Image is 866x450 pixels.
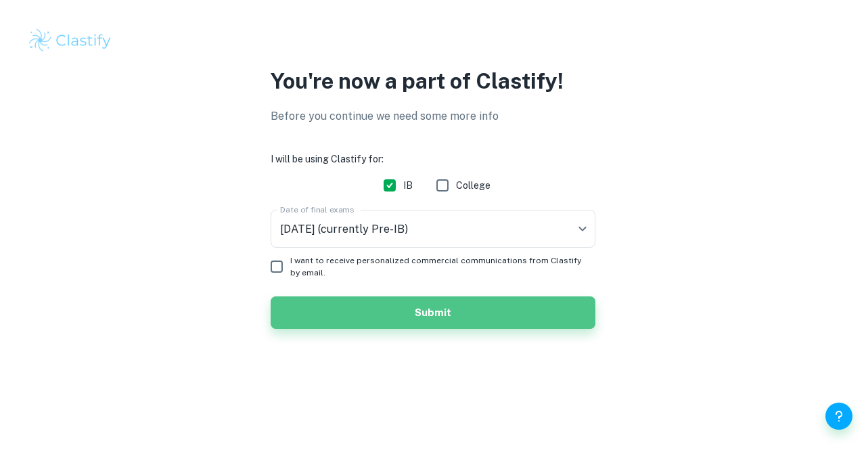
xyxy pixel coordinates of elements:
[27,27,113,54] img: Clastify logo
[456,178,491,193] span: College
[403,178,413,193] span: IB
[280,204,354,215] label: Date of final exams
[271,152,595,166] h6: I will be using Clastify for:
[271,108,595,125] p: Before you continue we need some more info
[27,27,839,54] a: Clastify logo
[825,403,852,430] button: Help and Feedback
[271,296,595,329] button: Submit
[271,210,595,248] div: [DATE] (currently Pre-IB)
[271,65,595,97] p: You're now a part of Clastify!
[290,254,585,279] span: I want to receive personalized commercial communications from Clastify by email.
